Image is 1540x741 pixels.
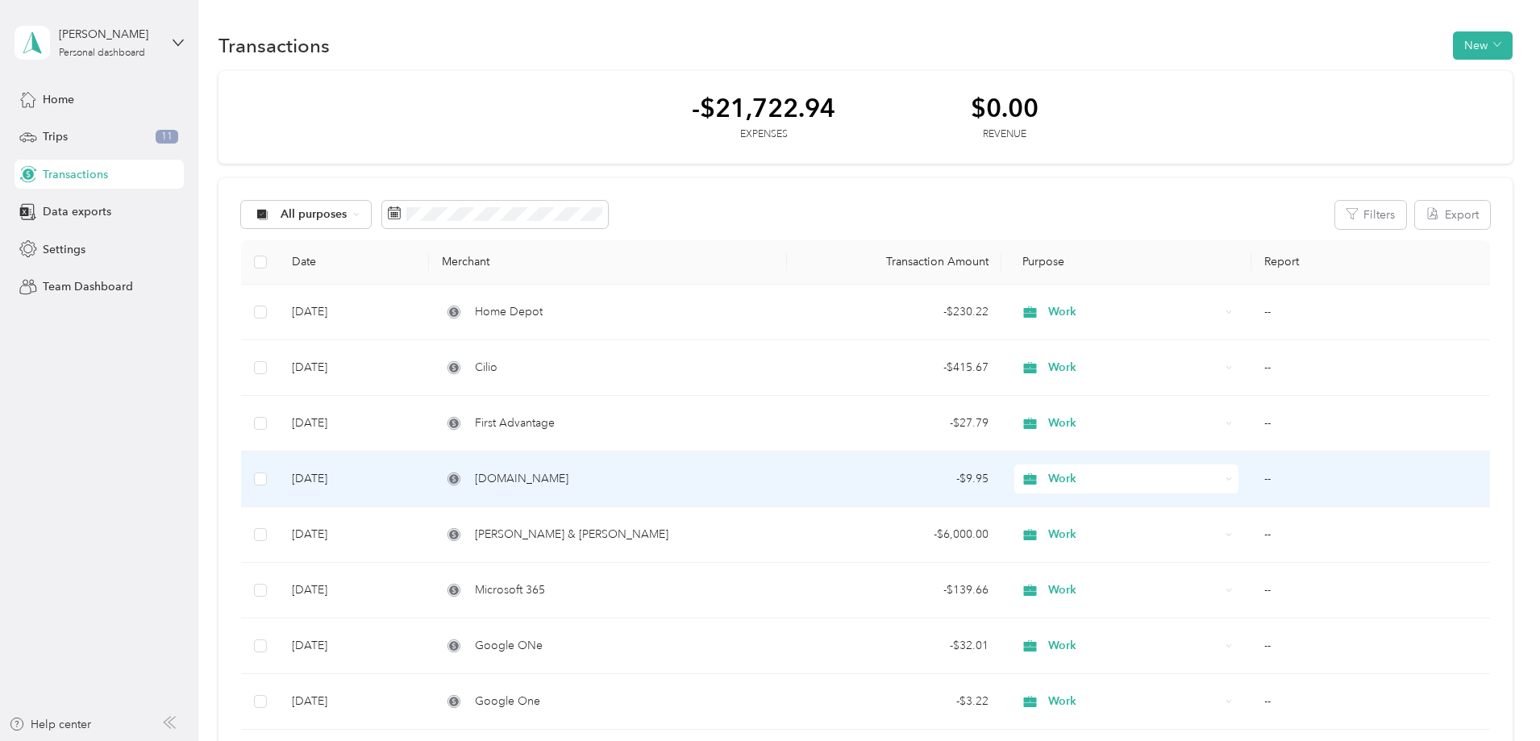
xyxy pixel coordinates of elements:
[1335,201,1406,229] button: Filters
[692,94,835,122] div: -$21,722.94
[279,285,429,340] td: [DATE]
[43,128,68,145] span: Trips
[279,618,429,674] td: [DATE]
[1251,618,1490,674] td: --
[1048,581,1220,599] span: Work
[279,563,429,618] td: [DATE]
[971,94,1038,122] div: $0.00
[43,241,85,258] span: Settings
[279,674,429,730] td: [DATE]
[1048,470,1220,488] span: Work
[800,637,989,655] div: - $32.01
[279,452,429,507] td: [DATE]
[800,526,989,543] div: - $6,000.00
[1048,693,1220,710] span: Work
[219,37,330,54] h1: Transactions
[475,637,543,655] span: Google ONe
[475,470,568,488] span: [DOMAIN_NAME]
[43,278,133,295] span: Team Dashboard
[1415,201,1490,229] button: Export
[1048,526,1220,543] span: Work
[1251,340,1490,396] td: --
[279,396,429,452] td: [DATE]
[800,470,989,488] div: - $9.95
[9,716,91,733] button: Help center
[1251,507,1490,563] td: --
[475,526,668,543] span: [PERSON_NAME] & [PERSON_NAME]
[429,240,786,285] th: Merchant
[1450,651,1540,741] iframe: Everlance-gr Chat Button Frame
[1251,452,1490,507] td: --
[279,240,429,285] th: Date
[1048,414,1220,432] span: Work
[279,340,429,396] td: [DATE]
[800,693,989,710] div: - $3.22
[43,166,108,183] span: Transactions
[475,359,497,377] span: Cilio
[59,48,145,58] div: Personal dashboard
[1251,240,1490,285] th: Report
[787,240,1001,285] th: Transaction Amount
[971,127,1038,142] div: Revenue
[43,91,74,108] span: Home
[43,203,111,220] span: Data exports
[1251,563,1490,618] td: --
[475,303,543,321] span: Home Depot
[800,303,989,321] div: - $230.22
[279,507,429,563] td: [DATE]
[800,414,989,432] div: - $27.79
[1453,31,1513,60] button: New
[475,581,545,599] span: Microsoft 365
[475,414,555,432] span: First Advantage
[1048,637,1220,655] span: Work
[475,693,540,710] span: Google One
[1251,674,1490,730] td: --
[1251,285,1490,340] td: --
[1014,255,1065,269] span: Purpose
[692,127,835,142] div: Expenses
[1048,359,1220,377] span: Work
[281,209,348,220] span: All purposes
[1251,396,1490,452] td: --
[800,581,989,599] div: - $139.66
[59,26,160,43] div: [PERSON_NAME]
[156,130,178,144] span: 11
[1048,303,1220,321] span: Work
[800,359,989,377] div: - $415.67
